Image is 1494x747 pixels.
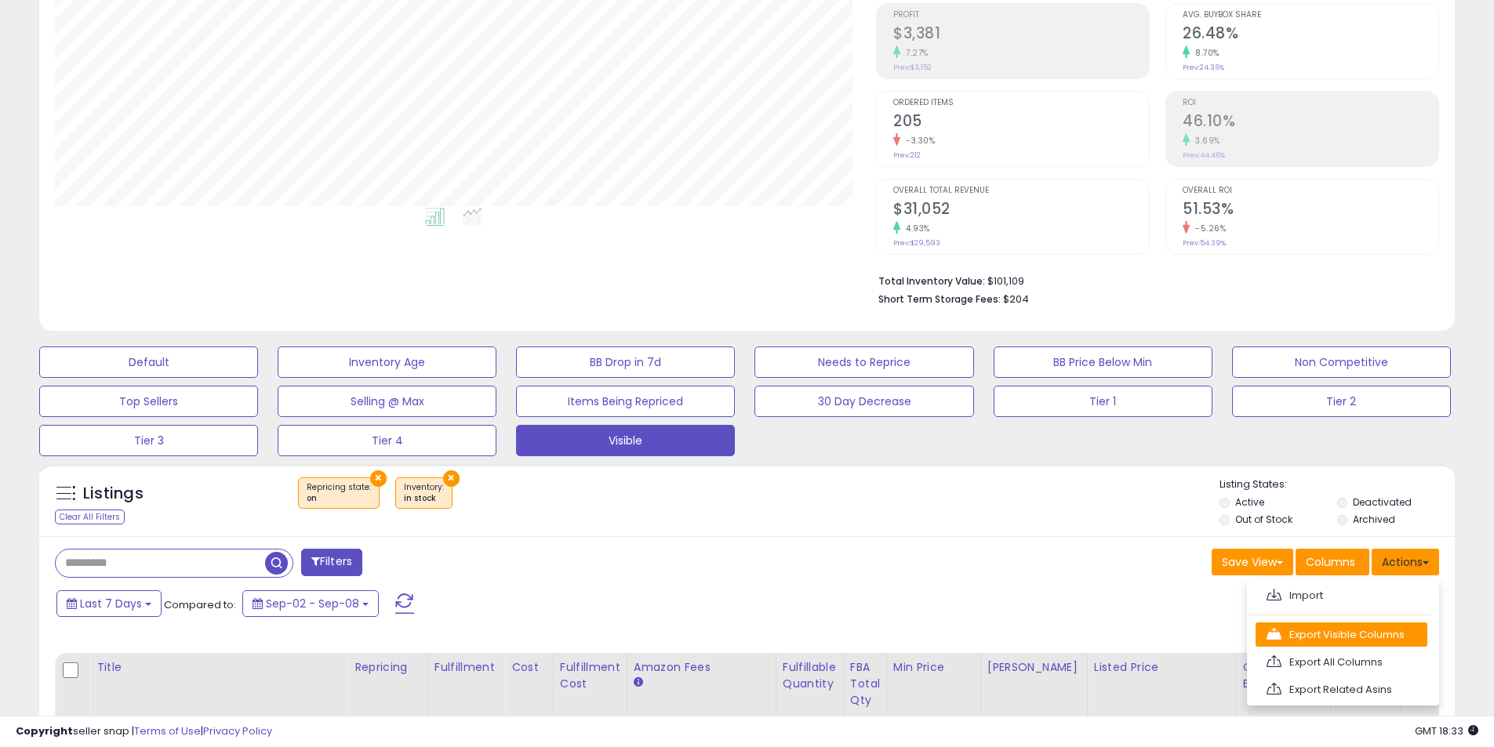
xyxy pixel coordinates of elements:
[1183,11,1438,20] span: Avg. Buybox Share
[754,386,973,417] button: 30 Day Decrease
[893,187,1149,195] span: Overall Total Revenue
[96,659,341,676] div: Title
[994,346,1212,378] button: BB Price Below Min
[1183,112,1438,133] h2: 46.10%
[39,386,258,417] button: Top Sellers
[307,493,371,504] div: on
[370,470,387,487] button: ×
[1256,677,1427,702] a: Export Related Asins
[203,723,272,738] a: Privacy Policy
[893,150,921,160] small: Prev: 212
[443,470,460,487] button: ×
[1353,513,1395,526] label: Archived
[1094,659,1230,676] div: Listed Price
[1003,292,1029,306] span: $204
[900,47,929,59] small: 7.27%
[1183,187,1438,195] span: Overall ROI
[1232,346,1451,378] button: Non Competitive
[1190,135,1220,147] small: 3.69%
[134,723,201,738] a: Terms of Use
[278,346,496,378] button: Inventory Age
[511,659,547,676] div: Cost
[1183,99,1438,107] span: ROI
[16,723,73,738] strong: Copyright
[39,425,258,456] button: Tier 3
[242,590,379,617] button: Sep-02 - Sep-08
[266,596,359,611] span: Sep-02 - Sep-08
[164,597,236,612] span: Compared to:
[39,346,258,378] button: Default
[878,274,985,288] b: Total Inventory Value:
[1243,659,1324,692] div: Current Buybox Price
[1183,150,1225,160] small: Prev: 44.46%
[278,386,496,417] button: Selling @ Max
[560,659,620,692] div: Fulfillment Cost
[83,483,144,505] h5: Listings
[1256,622,1427,647] a: Export Visible Columns
[55,509,125,524] div: Clear All Filters
[987,659,1081,676] div: [PERSON_NAME]
[80,596,142,611] span: Last 7 Days
[783,659,837,692] div: Fulfillable Quantity
[1235,513,1292,526] label: Out of Stock
[893,63,932,72] small: Prev: $3,152
[1212,549,1293,575] button: Save View
[1256,650,1427,674] a: Export All Columns
[878,292,1001,306] b: Short Term Storage Fees:
[1235,495,1264,509] label: Active
[634,659,769,676] div: Amazon Fees
[893,200,1149,221] h2: $31,052
[278,425,496,456] button: Tier 4
[1190,223,1226,234] small: -5.26%
[1306,554,1355,570] span: Columns
[893,99,1149,107] span: Ordered Items
[900,223,930,234] small: 4.93%
[850,659,880,709] div: FBA Total Qty
[994,386,1212,417] button: Tier 1
[354,659,421,676] div: Repricing
[516,386,735,417] button: Items Being Repriced
[1220,477,1455,492] p: Listing States:
[1190,47,1220,59] small: 8.70%
[893,238,940,248] small: Prev: $29,593
[1183,24,1438,45] h2: 26.48%
[878,270,1427,289] li: $101,109
[516,346,735,378] button: BB Drop in 7d
[754,346,973,378] button: Needs to Reprice
[1232,386,1451,417] button: Tier 2
[516,425,735,456] button: Visible
[434,659,498,676] div: Fulfillment
[301,549,362,576] button: Filters
[893,24,1149,45] h2: $3,381
[900,135,935,147] small: -3.30%
[56,590,162,617] button: Last 7 Days
[307,481,371,505] span: Repricing state :
[404,481,444,505] span: Inventory :
[1183,200,1438,221] h2: 51.53%
[893,112,1149,133] h2: 205
[634,676,643,690] small: Amazon Fees.
[1296,549,1369,575] button: Columns
[1353,495,1412,509] label: Deactivated
[1183,238,1226,248] small: Prev: 54.39%
[16,724,272,739] div: seller snap | |
[1415,723,1478,738] span: 2025-09-16 18:33 GMT
[1256,583,1427,607] a: Import
[1372,549,1439,575] button: Actions
[893,11,1149,20] span: Profit
[1183,63,1224,72] small: Prev: 24.36%
[893,659,974,676] div: Min Price
[404,493,444,504] div: in stock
